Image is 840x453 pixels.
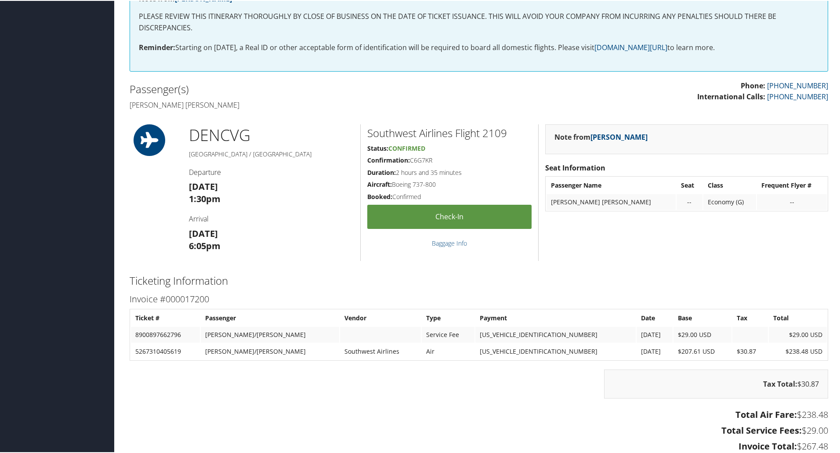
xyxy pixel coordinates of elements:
td: Air [422,343,474,359]
td: Economy (G) [703,193,757,209]
strong: 1:30pm [189,192,221,204]
h4: Departure [189,167,354,176]
td: $29.00 USD [673,326,731,342]
strong: Note from [554,131,648,141]
h4: [PERSON_NAME] [PERSON_NAME] [130,99,472,109]
div: -- [761,197,822,205]
h5: Boeing 737-800 [367,179,532,188]
strong: Confirmation: [367,155,410,163]
strong: 6:05pm [189,239,221,251]
td: [US_VEHICLE_IDENTIFICATION_NUMBER] [475,343,636,359]
strong: [DATE] [189,227,218,239]
td: [US_VEHICLE_IDENTIFICATION_NUMBER] [475,326,636,342]
div: $30.87 [604,369,828,398]
h3: $238.48 [130,408,828,420]
th: Ticket # [131,309,200,325]
th: Date [637,309,673,325]
strong: International Calls: [697,91,765,101]
h2: Southwest Airlines Flight 2109 [367,125,532,140]
h3: $29.00 [130,424,828,436]
td: $30.87 [732,343,768,359]
th: Type [422,309,474,325]
th: Total [769,309,827,325]
strong: Reminder: [139,42,175,51]
strong: Seat Information [545,162,605,172]
td: $207.61 USD [673,343,731,359]
h1: DEN CVG [189,123,354,145]
h5: 2 hours and 35 minutes [367,167,532,176]
th: Vendor [340,309,421,325]
strong: Booked: [367,192,392,200]
th: Class [703,177,757,192]
strong: [DATE] [189,180,218,192]
td: 5267310405619 [131,343,200,359]
td: [DATE] [637,326,673,342]
a: [DOMAIN_NAME][URL] [594,42,667,51]
th: Payment [475,309,636,325]
h5: C6G7KR [367,155,532,164]
td: $29.00 USD [769,326,827,342]
td: [DATE] [637,343,673,359]
a: Baggage Info [432,238,467,246]
a: [PHONE_NUMBER] [767,91,828,101]
td: [PERSON_NAME] [PERSON_NAME] [547,193,676,209]
p: PLEASE REVIEW THIS ITINERARY THOROUGHLY BY CLOSE OF BUSINESS ON THE DATE OF TICKET ISSUANCE. THIS... [139,10,819,33]
strong: Total Service Fees: [721,424,802,435]
strong: Tax Total: [763,378,797,388]
strong: Invoice Total: [739,439,797,451]
th: Tax [732,309,768,325]
h5: [GEOGRAPHIC_DATA] / [GEOGRAPHIC_DATA] [189,149,354,158]
h5: Confirmed [367,192,532,200]
td: $238.48 USD [769,343,827,359]
td: Southwest Airlines [340,343,421,359]
th: Passenger Name [547,177,676,192]
h3: Invoice #000017200 [130,292,828,304]
th: Passenger [201,309,339,325]
th: Base [673,309,731,325]
h2: Passenger(s) [130,81,472,96]
a: Check-in [367,204,532,228]
strong: Status: [367,143,388,152]
strong: Aircraft: [367,179,392,188]
div: -- [681,197,698,205]
h4: Arrival [189,213,354,223]
strong: Phone: [741,80,765,90]
td: 8900897662796 [131,326,200,342]
strong: Total Air Fare: [735,408,797,420]
th: Frequent Flyer # [757,177,827,192]
a: [PERSON_NAME] [590,131,648,141]
h2: Ticketing Information [130,272,828,287]
span: Confirmed [388,143,425,152]
h3: $267.48 [130,439,828,452]
td: [PERSON_NAME]/[PERSON_NAME] [201,343,339,359]
p: Starting on [DATE], a Real ID or other acceptable form of identification will be required to boar... [139,41,819,53]
td: [PERSON_NAME]/[PERSON_NAME] [201,326,339,342]
a: [PHONE_NUMBER] [767,80,828,90]
th: Seat [677,177,702,192]
strong: Duration: [367,167,396,176]
td: Service Fee [422,326,474,342]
